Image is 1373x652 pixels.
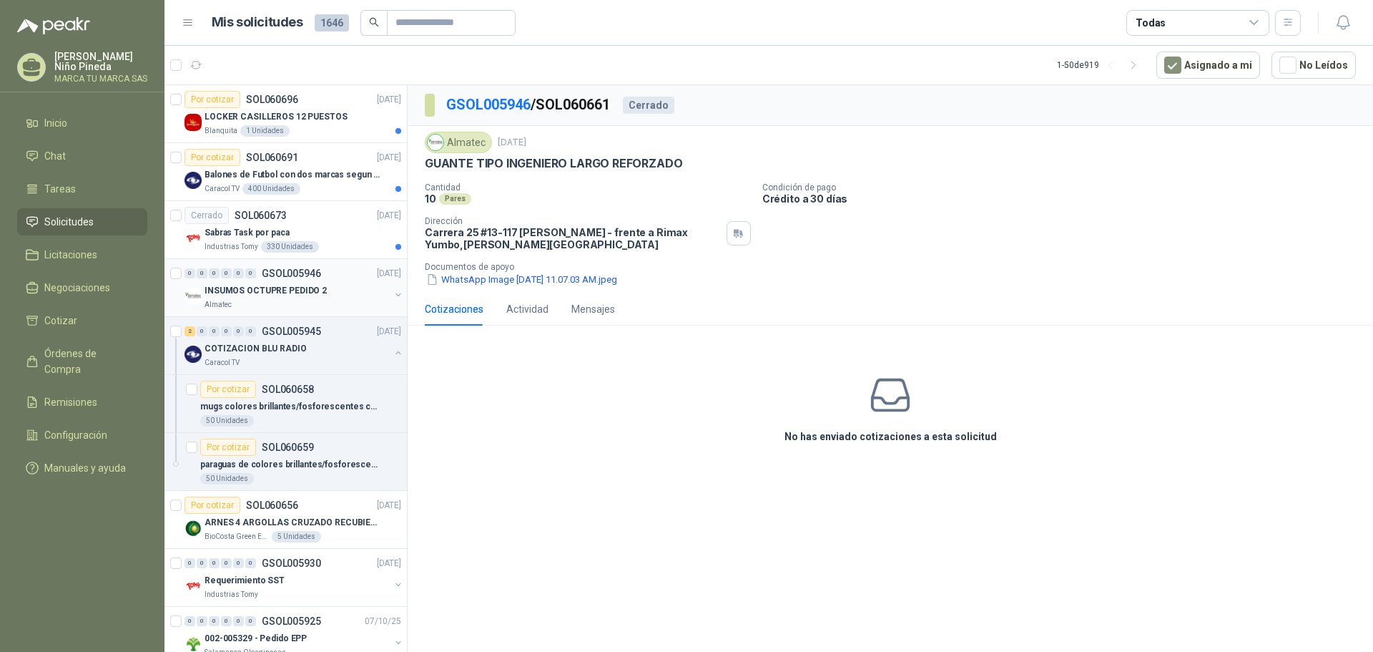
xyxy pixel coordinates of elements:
span: Configuración [44,427,107,443]
a: Negociaciones [17,274,147,301]
a: 0 0 0 0 0 0 GSOL005930[DATE] Company LogoRequerimiento SSTIndustrias Tomy [184,555,404,600]
a: Por cotizarSOL060659paraguas de colores brillantes/fosforescentes con 2 logos a una tinta.(ADJUNT... [164,433,407,491]
p: Industrias Tomy [205,241,258,253]
span: Manuales y ayuda [44,460,126,476]
div: Por cotizar [184,91,240,108]
p: Requerimiento SST [205,574,285,588]
span: Remisiones [44,394,97,410]
div: Pares [439,193,471,205]
img: Company Logo [184,346,202,363]
span: Chat [44,148,66,164]
span: 1646 [315,14,349,31]
p: COTIZACION BLU RADIO [205,342,307,356]
p: SOL060691 [246,152,298,162]
a: Licitaciones [17,241,147,268]
p: [DATE] [377,93,401,107]
p: MARCA TU MARCA SAS [54,74,147,83]
p: SOL060656 [246,500,298,510]
p: 002-005329 - Pedido EPP [205,632,307,646]
div: 0 [233,558,244,568]
div: 0 [221,268,232,278]
div: 0 [245,616,256,626]
span: Tareas [44,181,76,197]
div: 1 Unidades [240,125,290,137]
h3: No has enviado cotizaciones a esta solicitud [784,429,997,444]
p: Blanquita [205,125,237,137]
div: 0 [233,616,244,626]
img: Company Logo [184,172,202,189]
p: [DATE] [377,499,401,512]
div: 5 Unidades [272,531,321,542]
p: / SOL060661 [446,94,611,116]
p: SOL060673 [235,210,287,220]
div: Por cotizar [184,497,240,514]
p: Caracol TV [205,357,240,369]
button: No Leídos [1271,52,1356,79]
div: 2 [184,326,195,336]
span: search [369,17,379,27]
div: Cerrado [184,207,229,224]
div: 0 [197,326,207,336]
span: Solicitudes [44,214,94,230]
p: [DATE] [377,151,401,165]
img: Company Logo [184,288,202,305]
span: Órdenes de Compra [44,346,134,377]
img: Company Logo [184,230,202,247]
a: CerradoSOL060673[DATE] Company LogoSabras Task por pacaIndustrias Tomy330 Unidades [164,201,407,259]
p: Caracol TV [205,183,240,195]
div: 1 - 50 de 919 [1057,54,1145,77]
div: 0 [197,558,207,568]
a: GSOL005946 [446,96,531,113]
p: [PERSON_NAME] Niño Pineda [54,52,147,72]
div: 0 [197,616,207,626]
p: INSUMOS OCTUPRE PEDIDO 2 [205,284,327,298]
span: Cotizar [44,313,77,329]
button: Asignado a mi [1156,52,1260,79]
a: Por cotizarSOL060656[DATE] Company LogoARNES 4 ARGOLLAS CRUZADO RECUBIERTO PVCBioCosta Green Ener... [164,491,407,549]
p: mugs colores brillantes/fosforescentes con logo a una tinta.(ADJUNTAR COTIZACION EN SU FORMATO) [200,400,378,414]
a: Cotizar [17,307,147,334]
a: Por cotizarSOL060691[DATE] Company LogoBalones de Futbol con dos marcas segun adjunto. Adjuntar c... [164,143,407,201]
p: LOCKER CASILLEROS 12 PUESTOS [205,110,348,124]
p: GUANTE TIPO INGENIERO LARGO REFORZADO [425,156,682,171]
div: Por cotizar [200,439,256,456]
p: GSOL005925 [262,616,321,626]
span: Negociaciones [44,280,110,296]
a: Configuración [17,422,147,449]
p: BioCosta Green Energy S.A.S [205,531,269,542]
div: 0 [245,268,256,278]
p: SOL060696 [246,94,298,104]
p: GSOL005930 [262,558,321,568]
p: SOL060658 [262,384,314,394]
p: Cantidad [425,183,751,193]
div: Todas [1136,15,1166,31]
p: 07/10/25 [365,615,401,628]
div: Almatec [425,132,492,153]
p: [DATE] [377,557,401,570]
a: Remisiones [17,389,147,416]
img: Logo peakr [17,17,90,34]
p: GSOL005945 [262,326,321,336]
p: Crédito a 30 días [762,193,1367,205]
h1: Mis solicitudes [212,12,303,33]
a: 0 0 0 0 0 0 GSOL005946[DATE] Company LogoINSUMOS OCTUPRE PEDIDO 2Almatec [184,265,404,311]
p: [DATE] [498,136,526,150]
p: paraguas de colores brillantes/fosforescentes con 2 logos a una tinta.(ADJUNTAR COTIZACION EN SU F) [200,458,378,472]
img: Company Logo [184,114,202,131]
button: WhatsApp Image [DATE] 11.07.03 AM.jpeg [425,272,619,287]
div: Por cotizar [184,149,240,166]
div: Actividad [506,301,548,317]
div: 400 Unidades [242,183,300,195]
div: Cerrado [623,97,674,114]
div: 0 [209,326,220,336]
a: 2 0 0 0 0 0 GSOL005945[DATE] Company LogoCOTIZACION BLU RADIOCaracol TV [184,323,404,369]
p: 10 [425,193,436,205]
img: Company Logo [428,135,443,150]
div: 0 [209,268,220,278]
div: 0 [197,268,207,278]
p: Condición de pago [762,183,1367,193]
a: Tareas [17,175,147,203]
a: Órdenes de Compra [17,340,147,383]
div: 0 [245,558,256,568]
p: Sabras Task por paca [205,226,290,240]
